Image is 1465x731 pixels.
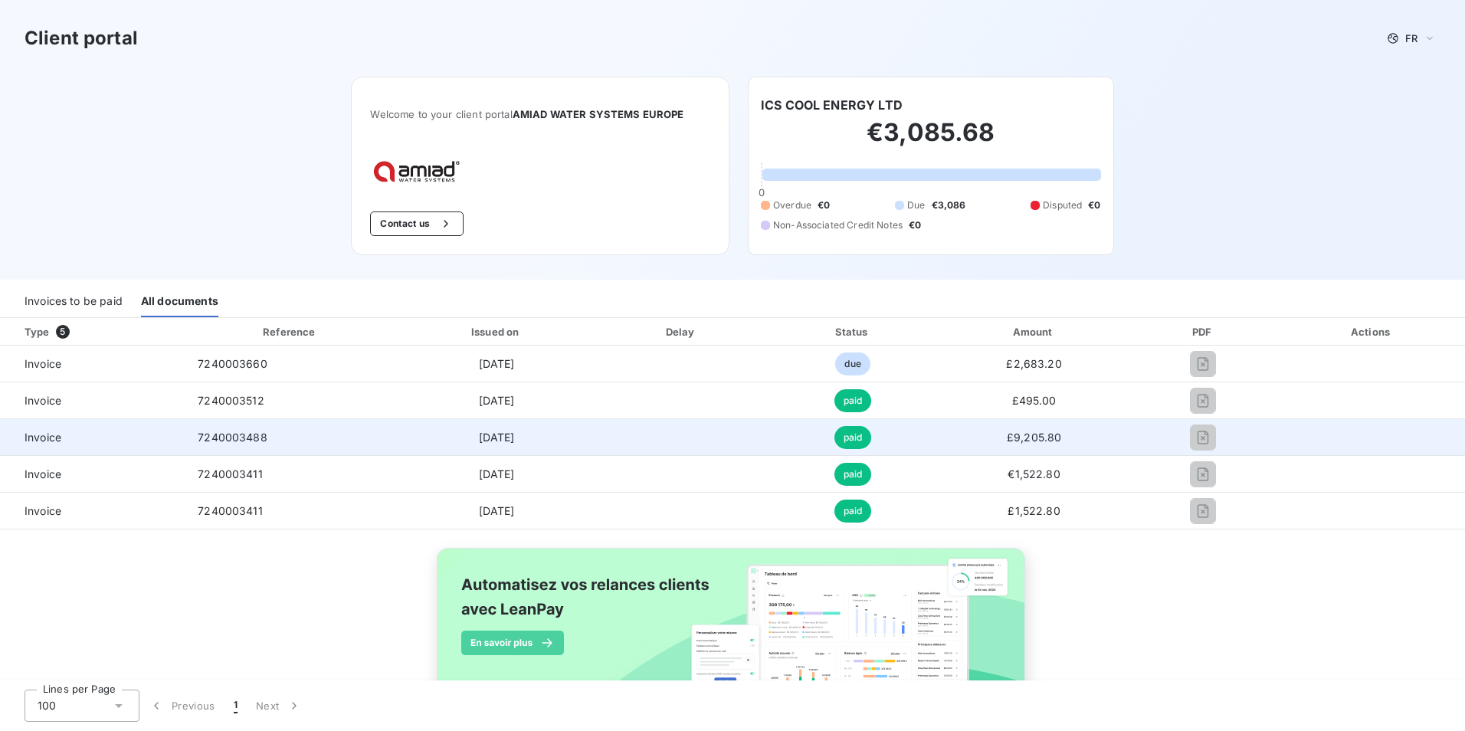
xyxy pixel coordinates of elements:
[1008,467,1060,480] span: €1,522.80
[769,324,937,339] div: Status
[1012,394,1057,407] span: £495.00
[423,539,1042,727] img: banner
[932,198,966,212] span: €3,086
[12,503,173,519] span: Invoice
[601,324,762,339] div: Delay
[773,198,811,212] span: Overdue
[479,357,515,370] span: [DATE]
[1006,357,1061,370] span: £2,683.20
[835,352,870,375] span: due
[139,690,225,722] button: Previous
[834,463,872,486] span: paid
[225,690,247,722] button: 1
[1282,324,1462,339] div: Actions
[56,325,70,339] span: 5
[1008,504,1060,517] span: £1,522.80
[773,218,903,232] span: Non-Associated Credit Notes
[198,431,267,444] span: 7240003488
[761,96,903,114] h6: ICS COOL ENERGY LTD
[38,698,56,713] span: 100
[909,218,921,232] span: €0
[834,426,872,449] span: paid
[25,285,123,317] div: Invoices to be paid
[834,500,872,523] span: paid
[234,698,238,713] span: 1
[907,198,925,212] span: Due
[12,393,173,408] span: Invoice
[479,504,515,517] span: [DATE]
[1131,324,1276,339] div: PDF
[370,157,468,187] img: Company logo
[198,504,263,517] span: 7240003411
[513,108,684,120] span: AMIAD WATER SYSTEMS EUROPE
[943,324,1125,339] div: Amount
[25,25,138,52] h3: Client portal
[834,389,872,412] span: paid
[12,467,173,482] span: Invoice
[398,324,594,339] div: Issued on
[198,467,263,480] span: 7240003411
[15,324,182,339] div: Type
[1088,198,1100,212] span: €0
[759,186,765,198] span: 0
[247,690,311,722] button: Next
[370,108,710,120] span: Welcome to your client portal
[141,285,218,317] div: All documents
[263,326,315,338] div: Reference
[12,430,173,445] span: Invoice
[12,356,173,372] span: Invoice
[198,394,264,407] span: 7240003512
[479,431,515,444] span: [DATE]
[761,117,1101,163] h2: €3,085.68
[1405,32,1417,44] span: FR
[479,467,515,480] span: [DATE]
[479,394,515,407] span: [DATE]
[1007,431,1061,444] span: £9,205.80
[818,198,830,212] span: €0
[370,211,463,236] button: Contact us
[198,357,267,370] span: 7240003660
[1043,198,1082,212] span: Disputed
